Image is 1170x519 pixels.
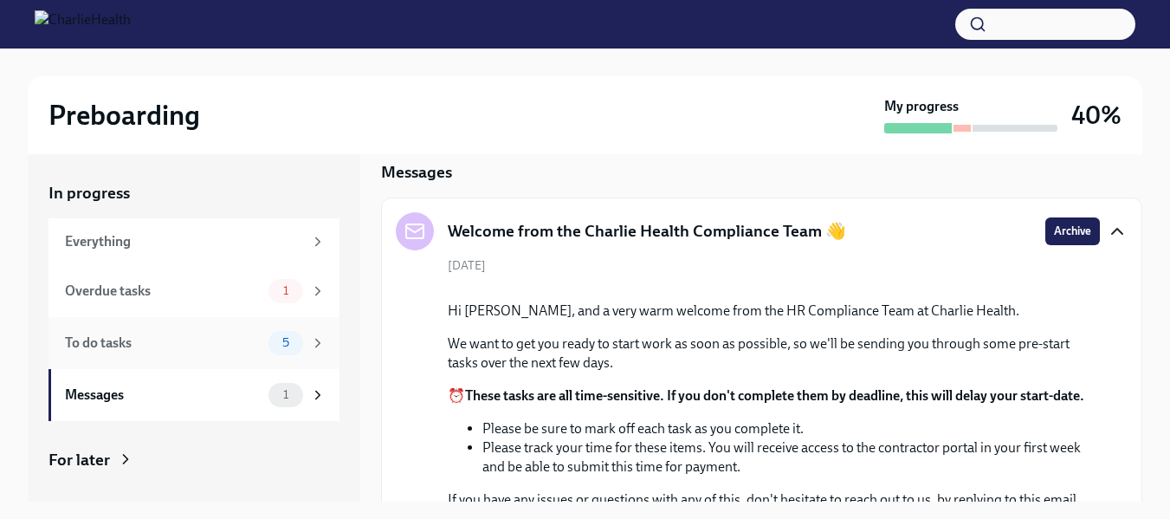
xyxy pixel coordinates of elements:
img: CharlieHealth [35,10,131,38]
span: 1 [273,388,299,401]
a: Overdue tasks1 [48,265,339,317]
h3: 40% [1071,100,1122,131]
a: To do tasks5 [48,317,339,369]
div: Overdue tasks [65,282,262,301]
a: In progress [48,182,339,204]
span: 5 [272,336,300,349]
div: Everything [65,232,303,251]
div: For later [48,449,110,471]
p: We want to get you ready to start work as soon as possible, so we'll be sending you through some ... [448,334,1100,373]
button: Archive [1045,217,1100,245]
li: Please be sure to mark off each task as you complete it. [482,419,1100,438]
strong: These tasks are all time-sensitive. If you don't complete them by deadline, this will delay your ... [465,387,1084,404]
h2: Preboarding [48,98,200,133]
p: If you have any issues or questions with any of this, don't hesitate to reach out to us, by reply... [448,490,1100,509]
li: Please track your time for these items. You will receive access to the contractor portal in your ... [482,438,1100,477]
h5: Messages [381,161,452,184]
span: Archive [1054,223,1091,240]
div: To do tasks [65,334,262,353]
a: Everything [48,218,339,265]
div: Messages [65,386,262,405]
strong: My progress [884,97,959,116]
p: ⏰ [448,386,1100,405]
a: Messages1 [48,369,339,421]
p: Hi [PERSON_NAME], and a very warm welcome from the HR Compliance Team at Charlie Health. [448,302,1100,321]
span: [DATE] [448,257,486,274]
h5: Welcome from the Charlie Health Compliance Team 👋 [448,220,846,243]
span: 1 [273,284,299,297]
a: For later [48,449,339,471]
